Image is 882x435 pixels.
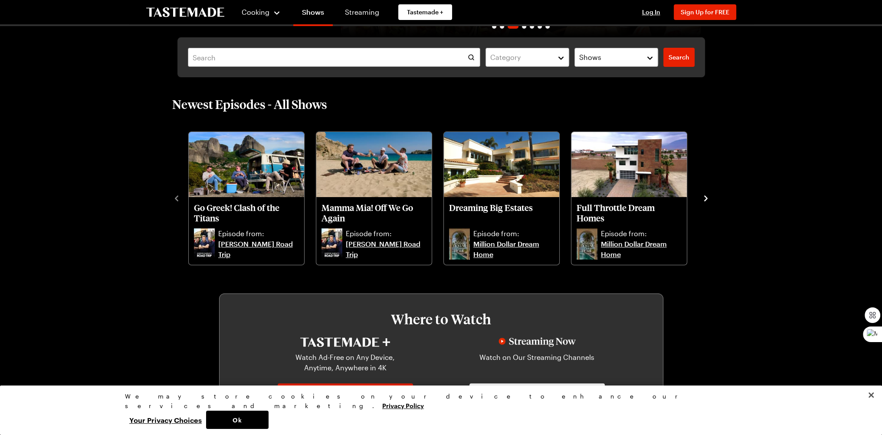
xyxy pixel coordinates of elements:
span: Shows [579,52,601,63]
a: Dreaming Big Estates [449,202,554,227]
button: Your Privacy Choices [125,411,206,429]
img: Mamma Mia! Off We Go Again [316,132,432,197]
p: Go Greek! Clash of the Titans [194,202,299,223]
div: 3 / 10 [443,129,571,266]
img: Streaming [498,337,576,347]
span: Tastemade + [407,8,443,16]
button: Category [485,48,569,67]
span: Go to slide 1 [492,24,496,29]
img: Full Throttle Dream Homes [571,132,687,197]
div: Full Throttle Dream Homes [571,132,687,265]
p: Episode from: [473,228,554,239]
p: Mamma Mia! Off We Go Again [321,202,426,223]
a: To Tastemade Home Page [146,7,224,17]
span: Go to slide 7 [545,24,550,29]
span: Log In [642,8,660,16]
img: Dreaming Big Estates [444,132,559,197]
div: Mamma Mia! Off We Go Again [316,132,432,265]
a: filters [663,48,695,67]
p: Watch Ad-Free on Any Device, Anytime, Anywhere in 4K [283,352,408,373]
button: navigate to previous item [172,192,181,203]
a: Go to Streaming [469,383,605,402]
span: Go to slide 2 [500,24,504,29]
img: Tastemade+ [300,337,390,347]
p: Dreaming Big Estates [449,202,554,223]
a: Shows [293,2,333,26]
a: Go Greek! Clash of the Titans [194,202,299,227]
div: Go Greek! Clash of the Titans [189,132,304,265]
span: Go to slide 3 [508,24,518,29]
img: Go Greek! Clash of the Titans [189,132,304,197]
a: Full Throttle Dream Homes [577,202,682,227]
p: Episode from: [346,228,426,239]
p: Episode from: [601,228,682,239]
h3: Where to Watch [246,311,637,327]
a: Million Dollar Dream Home [601,239,682,260]
h2: Newest Episodes - All Shows [172,96,327,112]
a: Go to Tastemade+ [278,383,413,402]
a: [PERSON_NAME] Road Trip [346,239,426,260]
div: We may store cookies on your device to enhance our services and marketing. [125,392,750,411]
div: Category [490,52,551,63]
p: Watch on Our Streaming Channels [475,352,600,373]
p: Episode from: [218,228,299,239]
button: Sign Up for FREE [674,4,736,20]
button: Shows [574,48,658,67]
button: Ok [206,411,269,429]
span: Go to slide 6 [538,24,542,29]
button: Close [862,386,881,405]
span: Cooking [242,8,269,16]
span: Go to slide 5 [530,24,534,29]
p: Full Throttle Dream Homes [577,202,682,223]
a: Million Dollar Dream Home [473,239,554,260]
div: 2 / 10 [315,129,443,266]
a: Mamma Mia! Off We Go Again [321,202,426,227]
a: Tastemade + [398,4,452,20]
div: Privacy [125,392,750,429]
button: Log In [634,8,669,16]
a: More information about your privacy, opens in a new tab [382,401,424,409]
button: Cooking [242,2,281,23]
span: Search [669,53,689,62]
div: 1 / 10 [188,129,315,266]
button: navigate to next item [702,192,710,203]
div: 4 / 10 [571,129,698,266]
a: [PERSON_NAME] Road Trip [218,239,299,260]
div: Dreaming Big Estates [444,132,559,265]
input: Search [188,48,481,67]
span: Sign Up for FREE [681,8,729,16]
span: Go to slide 4 [522,24,526,29]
